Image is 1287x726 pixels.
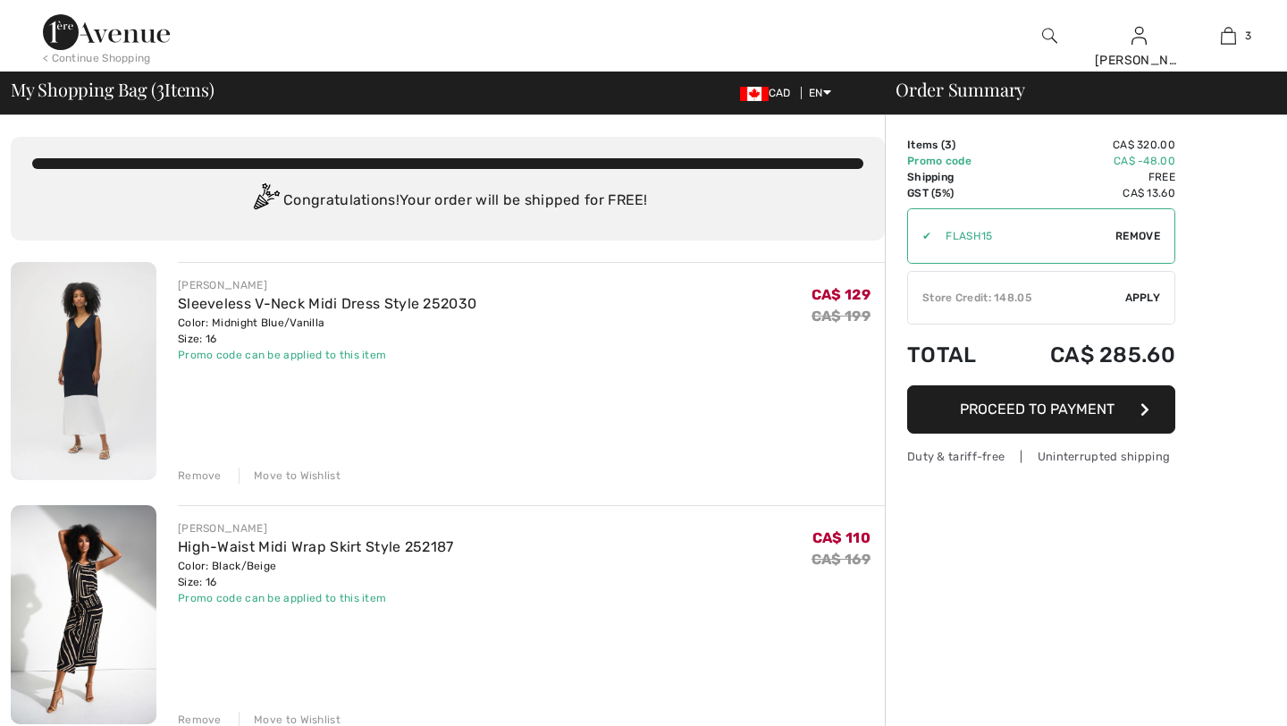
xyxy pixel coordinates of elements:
[248,183,283,219] img: Congratulation2.svg
[1131,27,1147,44] a: Sign In
[11,80,214,98] span: My Shopping Bag ( Items)
[1003,153,1175,169] td: CA$ -48.00
[1003,137,1175,153] td: CA$ 320.00
[874,80,1276,98] div: Order Summary
[812,529,871,546] span: CA$ 110
[178,590,454,606] div: Promo code can be applied to this item
[812,286,871,303] span: CA$ 129
[178,347,476,363] div: Promo code can be applied to this item
[907,325,1003,385] td: Total
[907,153,1003,169] td: Promo code
[740,87,798,99] span: CAD
[1003,169,1175,185] td: Free
[931,209,1115,263] input: Promo code
[809,87,831,99] span: EN
[740,87,769,101] img: Canadian Dollar
[156,76,164,99] span: 3
[907,185,1003,201] td: GST (5%)
[1245,28,1251,44] span: 3
[1115,228,1160,244] span: Remove
[1095,51,1182,70] div: [PERSON_NAME]
[960,401,1115,418] span: Proceed to Payment
[1131,25,1147,46] img: My Info
[1125,290,1161,306] span: Apply
[178,277,476,293] div: [PERSON_NAME]
[945,139,952,151] span: 3
[1184,25,1272,46] a: 3
[908,228,931,244] div: ✔
[812,308,871,325] s: CA$ 199
[1221,25,1236,46] img: My Bag
[11,262,156,480] img: Sleeveless V-Neck Midi Dress Style 252030
[908,290,1125,306] div: Store Credit: 148.05
[812,551,871,568] s: CA$ 169
[907,137,1003,153] td: Items ( )
[178,520,454,536] div: [PERSON_NAME]
[1003,185,1175,201] td: CA$ 13.60
[907,385,1175,434] button: Proceed to Payment
[907,448,1175,465] div: Duty & tariff-free | Uninterrupted shipping
[1042,25,1057,46] img: search the website
[178,558,454,590] div: Color: Black/Beige Size: 16
[1003,325,1175,385] td: CA$ 285.60
[178,538,454,555] a: High-Waist Midi Wrap Skirt Style 252187
[178,468,222,484] div: Remove
[239,468,341,484] div: Move to Wishlist
[907,169,1003,185] td: Shipping
[11,505,156,723] img: High-Waist Midi Wrap Skirt Style 252187
[178,315,476,347] div: Color: Midnight Blue/Vanilla Size: 16
[32,183,863,219] div: Congratulations! Your order will be shipped for FREE!
[43,14,170,50] img: 1ère Avenue
[43,50,151,66] div: < Continue Shopping
[178,295,476,312] a: Sleeveless V-Neck Midi Dress Style 252030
